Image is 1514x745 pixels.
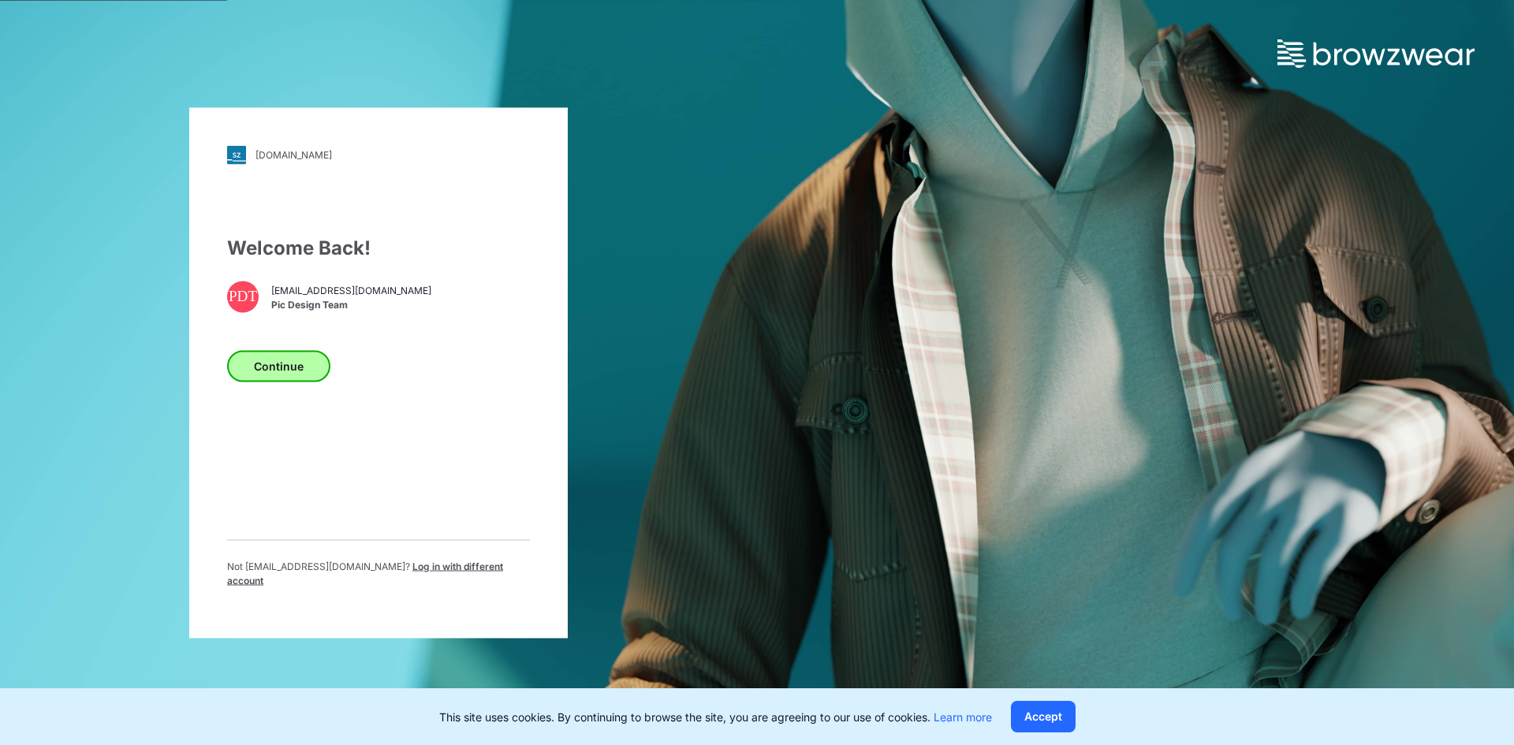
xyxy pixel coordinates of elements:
[227,233,530,262] div: Welcome Back!
[227,281,259,312] div: PDT
[934,710,992,724] a: Learn more
[227,559,530,587] p: Not [EMAIL_ADDRESS][DOMAIN_NAME] ?
[1277,39,1475,68] img: browzwear-logo.73288ffb.svg
[227,145,246,164] img: svg+xml;base64,PHN2ZyB3aWR0aD0iMjgiIGhlaWdodD0iMjgiIHZpZXdCb3g9IjAgMCAyOCAyOCIgZmlsbD0ibm9uZSIgeG...
[227,145,530,164] a: [DOMAIN_NAME]
[271,284,431,298] span: [EMAIL_ADDRESS][DOMAIN_NAME]
[439,709,992,725] p: This site uses cookies. By continuing to browse the site, you are agreeing to our use of cookies.
[1011,701,1076,732] button: Accept
[271,298,431,312] span: Pic Design Team
[255,149,332,161] div: [DOMAIN_NAME]
[227,350,330,382] button: Continue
